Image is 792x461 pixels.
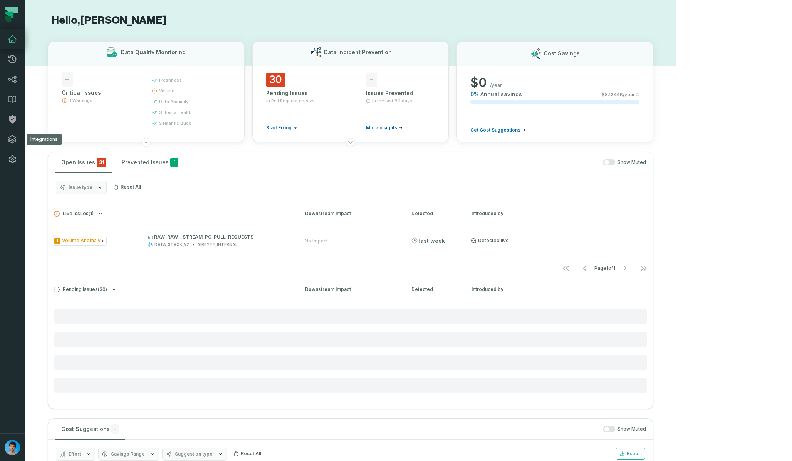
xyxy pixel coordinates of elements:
[616,448,645,460] button: Export
[266,73,285,87] span: 30
[470,127,526,133] a: Get Cost Suggestions
[54,287,107,292] span: Pending Issues ( 30 )
[456,41,653,142] button: Cost Savings$0/year0%Annual savings$8.1244K/yearGet Cost Suggestions
[48,261,653,276] nav: pagination
[170,158,178,167] span: 1
[266,125,292,131] span: Start Fixing
[116,152,184,173] button: Prevented Issues
[97,158,106,167] span: critical issues and errors combined
[366,125,397,131] span: More insights
[197,242,238,247] div: AIRBYTE_INTERNAL
[187,159,646,166] div: Show Muted
[62,72,73,87] span: -
[480,90,522,98] span: Annual savings
[602,92,635,98] span: $ 8.1244K /year
[305,210,398,217] div: Downstream Impact
[54,211,94,217] span: Live Issues ( 1 )
[54,238,60,244] span: Severity
[419,237,445,244] relative-time: Aug 19, 2025, 4:28 AM GMT+3
[154,242,189,247] div: DATA_STACK_V2
[111,424,119,434] span: -
[159,109,191,115] span: schema health
[557,261,653,276] ul: Page 1 of 1
[159,77,182,83] span: freshness
[175,451,213,457] span: Suggestion type
[230,448,264,460] button: Reset All
[634,261,653,276] button: Go to last page
[366,89,435,97] div: Issues Prevented
[305,286,398,293] div: Downstream Impact
[305,238,328,244] div: No Impact
[56,181,107,194] button: Issue type
[411,210,458,217] div: Detected
[56,448,95,461] button: Effort
[128,426,646,433] div: Show Muted
[69,97,92,104] span: 1 Warnings
[69,451,81,457] span: Effort
[110,181,144,193] button: Reset All
[48,301,653,393] div: Pending Issues(30)
[324,48,392,56] h3: Data Incident Prevention
[111,451,145,457] span: Savings Range
[55,419,125,439] button: Cost Suggestions
[159,120,191,126] span: semantic bugs
[470,90,479,98] span: 0 %
[162,448,227,461] button: Suggestion type
[159,99,188,105] span: data anomaly
[366,73,377,87] span: -
[472,210,647,217] div: Introduced by
[366,125,403,131] a: More insights
[69,184,92,190] span: Issue type
[470,127,520,133] span: Get Cost Suggestions
[266,89,335,97] div: Pending Issues
[266,98,315,104] span: in Pull Request checks
[53,236,107,246] span: Issue Type
[472,286,647,293] div: Introduced by
[544,50,580,57] h3: Cost Savings
[55,152,112,173] button: Open Issues
[48,41,245,142] button: Data Quality Monitoring-Critical Issues1 Warningsfreshnessvolumedata anomalyschema healthsemantic...
[576,261,594,276] button: Go to previous page
[27,134,62,145] div: Integrations
[98,448,159,461] button: Savings Range
[557,261,575,276] button: Go to first page
[470,75,487,90] span: $ 0
[148,234,291,240] p: RAW_RAW__STREAM_PG_PULL_REQUESTS
[372,98,412,104] span: In the last 90 days
[62,89,138,97] div: Critical Issues
[266,125,297,131] a: Start Fixing
[54,287,291,292] button: Pending Issues(30)
[121,48,186,56] h3: Data Quality Monitoring
[54,211,291,217] button: Live Issues(1)
[48,14,653,27] h1: Hello, [PERSON_NAME]
[471,237,509,244] a: Detected live
[159,88,175,94] span: volume
[252,41,449,142] button: Data Incident Prevention30Pending Issuesin Pull Request checksStart Fixing-Issues PreventedIn the...
[490,82,502,89] span: /year
[5,440,20,455] img: avatar of Omri Ildis
[411,286,458,293] div: Detected
[48,225,653,277] div: Live Issues(1)
[616,261,634,276] button: Go to next page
